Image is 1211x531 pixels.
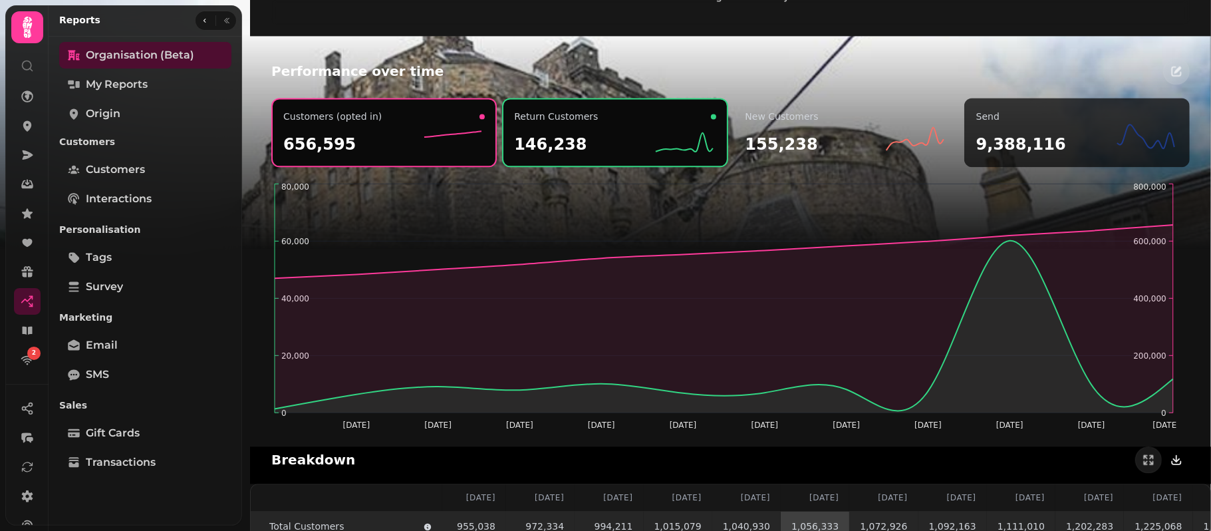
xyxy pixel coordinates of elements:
tspan: 800,000 [1133,182,1166,191]
p: New Customers [745,110,819,123]
div: [DATE] [517,492,564,503]
p: Personalisation [59,218,231,242]
tspan: [DATE] [1153,421,1180,430]
a: survey [59,273,231,300]
tspan: [DATE] [670,421,697,430]
tspan: [DATE] [424,421,452,430]
div: [DATE] [791,492,839,503]
a: download [1163,446,1190,473]
a: Origin [59,100,231,127]
tspan: [DATE] [343,421,370,430]
h2: 146,238 [514,134,587,155]
a: My Reports [59,71,231,98]
a: Customers [59,156,231,183]
tspan: 80,000 [281,182,309,191]
span: survey [86,279,123,295]
p: Customers (opted in) [283,110,382,123]
div: [DATE] [723,492,770,503]
tspan: 0 [1161,408,1166,417]
span: My Reports [86,77,148,92]
tspan: [DATE] [1078,421,1105,430]
tspan: [DATE] [996,421,1023,430]
span: Customers [86,162,145,178]
div: [DATE] [585,492,632,503]
span: Email [86,337,118,353]
a: Gift Cards [59,420,231,446]
div: [DATE] [998,492,1045,503]
h2: Breakdown [271,450,355,469]
a: Email [59,332,231,359]
h2: 9,388,116 [976,134,1066,155]
p: Sales [59,393,231,417]
tspan: [DATE] [751,421,779,430]
p: Send [976,110,1000,123]
a: Organisation (beta) [59,42,231,69]
h2: 155,238 [745,134,818,155]
div: [DATE] [453,492,495,503]
a: 2 [14,347,41,373]
a: Interactions [59,186,231,212]
span: Interactions [86,191,152,207]
h2: Reports [59,13,100,27]
tspan: 60,000 [281,236,309,246]
a: tags [59,244,231,271]
tspan: [DATE] [833,421,860,430]
span: Organisation (beta) [86,47,194,63]
span: Origin [86,106,120,122]
div: [DATE] [654,492,702,503]
span: Transactions [86,454,156,470]
p: Marketing [59,305,231,329]
a: Transactions [59,449,231,476]
div: [DATE] [860,492,907,503]
p: Customers [59,130,231,154]
tspan: [DATE] [588,421,615,430]
div: [DATE] [929,492,976,503]
span: Gift Cards [86,425,140,441]
a: SMS [59,361,231,388]
tspan: [DATE] [914,421,942,430]
p: Return Customers [514,110,598,123]
h2: 656,595 [283,134,356,155]
span: SMS [86,367,109,383]
span: tags [86,250,112,265]
span: 2 [32,349,36,358]
h2: Performance over time [271,62,444,81]
div: [DATE] [1066,492,1113,503]
tspan: 0 [281,408,287,417]
tspan: [DATE] [506,421,533,430]
div: [DATE] [1135,492,1182,503]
